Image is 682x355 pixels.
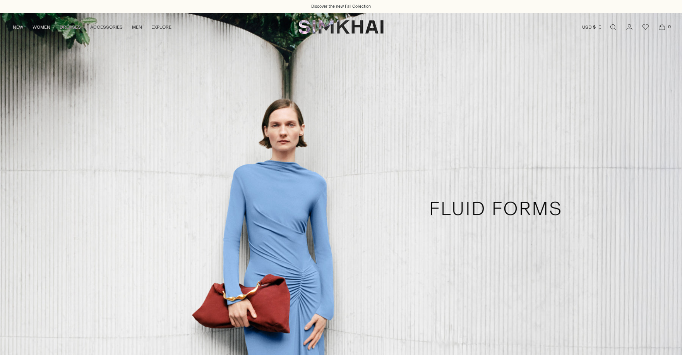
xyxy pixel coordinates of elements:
[654,19,670,35] a: Open cart modal
[33,19,50,36] a: WOMEN
[605,19,621,35] a: Open search modal
[151,19,171,36] a: EXPLORE
[638,19,653,35] a: Wishlist
[132,19,142,36] a: MEN
[13,19,23,36] a: NEW
[60,19,81,36] a: DRESSES
[582,19,603,36] button: USD $
[311,3,371,10] a: Discover the new Fall Collection
[298,19,384,34] a: SIMKHAI
[622,19,637,35] a: Go to the account page
[90,19,123,36] a: ACCESSORIES
[666,23,673,30] span: 0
